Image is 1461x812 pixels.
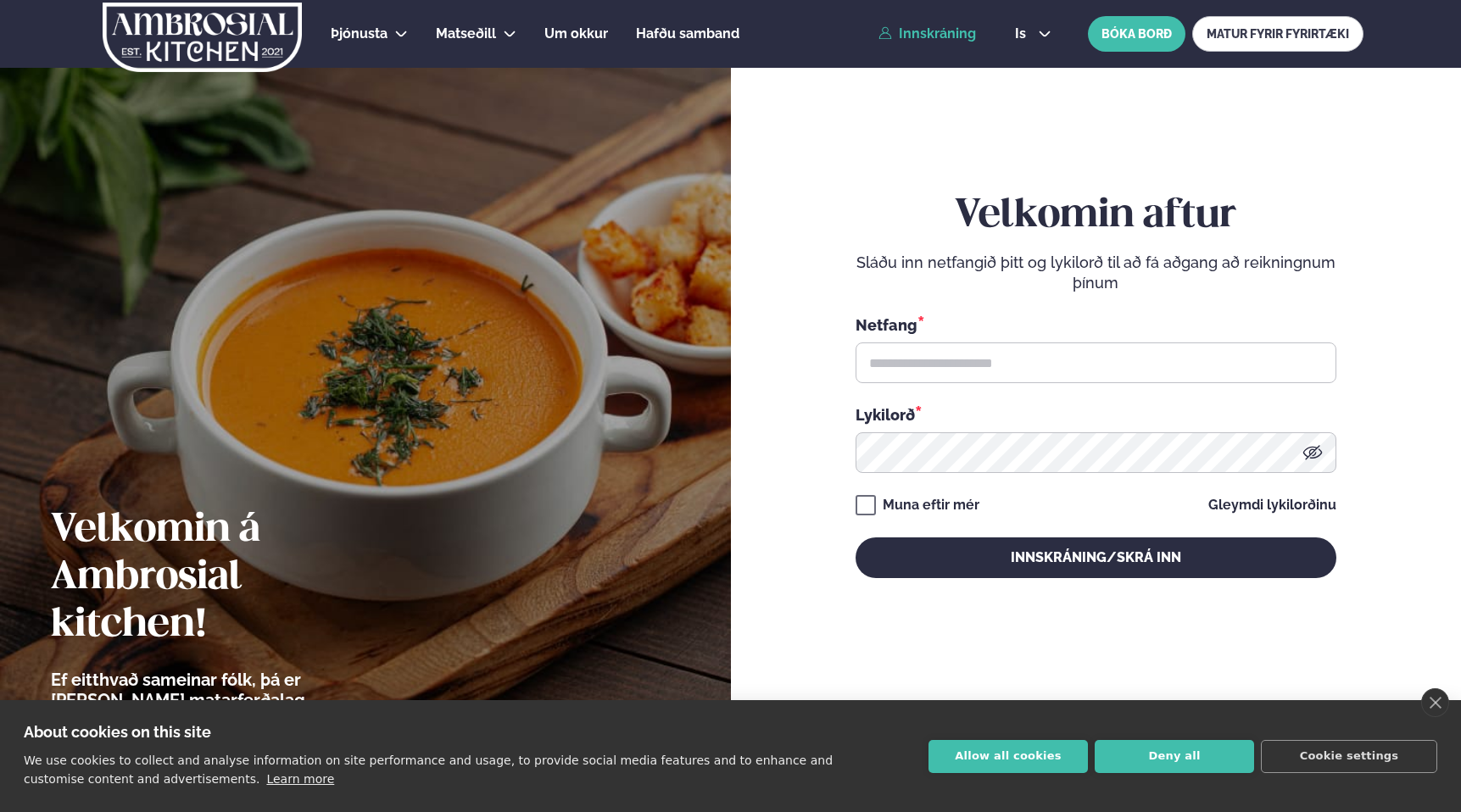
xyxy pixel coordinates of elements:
button: Deny all [1095,740,1254,773]
span: Matseðill [436,25,496,42]
a: Gleymdi lykilorðinu [1208,498,1336,512]
a: Hafðu samband [636,24,739,44]
h2: Velkomin aftur [856,192,1336,240]
a: Um okkur [544,24,608,44]
a: close [1421,688,1449,717]
a: Learn more [266,772,334,786]
button: Cookie settings [1261,740,1437,773]
span: Þjónusta [331,25,388,42]
strong: About cookies on this site [24,723,211,741]
a: Innskráning [878,26,976,42]
button: Innskráning/Skrá inn [856,537,1336,578]
span: Um okkur [544,25,608,42]
button: BÓKA BORÐ [1088,16,1185,52]
div: Netfang [856,314,1336,336]
a: Þjónusta [331,24,388,44]
h2: Velkomin á Ambrosial kitchen! [51,507,403,649]
a: MATUR FYRIR FYRIRTÆKI [1192,16,1363,52]
p: Sláðu inn netfangið þitt og lykilorð til að fá aðgang að reikningnum þínum [856,253,1336,293]
button: is [1001,27,1065,41]
p: We use cookies to collect and analyse information on site performance and usage, to provide socia... [24,754,833,786]
a: Matseðill [436,24,496,44]
img: logo [101,3,304,72]
p: Ef eitthvað sameinar fólk, þá er [PERSON_NAME] matarferðalag. [51,670,403,710]
span: Hafðu samband [636,25,739,42]
span: is [1015,27,1031,41]
button: Allow all cookies [928,740,1088,773]
div: Lykilorð [856,403,1336,425]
